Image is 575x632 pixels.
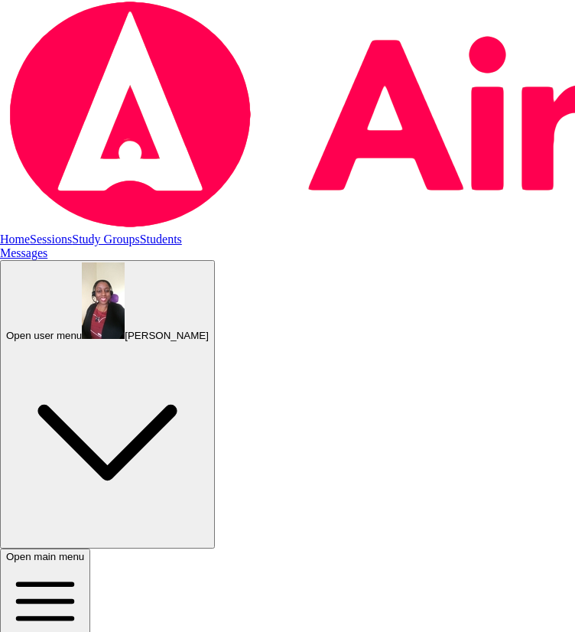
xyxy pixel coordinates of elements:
span: Open user menu [6,330,82,341]
span: [PERSON_NAME] [125,330,209,341]
a: Study Groups [72,233,139,246]
a: Sessions [30,233,72,246]
span: Open main menu [6,551,84,562]
a: Students [140,233,182,246]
